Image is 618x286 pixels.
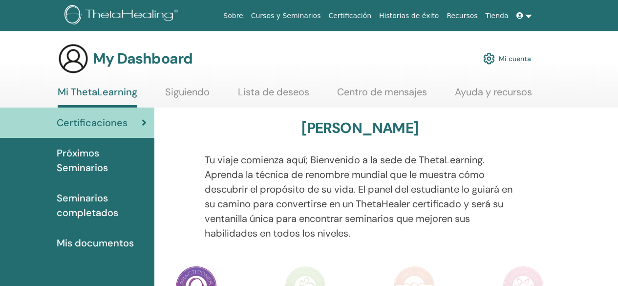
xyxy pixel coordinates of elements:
[483,50,495,67] img: cog.svg
[455,86,532,105] a: Ayuda y recursos
[238,86,309,105] a: Lista de deseos
[58,86,137,108] a: Mi ThetaLearning
[57,115,128,130] span: Certificaciones
[57,191,147,220] span: Seminarios completados
[375,7,443,25] a: Historias de éxito
[64,5,181,27] img: logo.png
[58,43,89,74] img: generic-user-icon.jpg
[205,153,515,241] p: Tu viaje comienza aquí; Bienvenido a la sede de ThetaLearning. Aprenda la técnica de renombre mun...
[301,119,418,137] h3: [PERSON_NAME]
[324,7,375,25] a: Certificación
[219,7,247,25] a: Sobre
[57,146,147,175] span: Próximos Seminarios
[483,48,531,69] a: Mi cuenta
[247,7,325,25] a: Cursos y Seminarios
[482,7,512,25] a: Tienda
[165,86,210,105] a: Siguiendo
[443,7,481,25] a: Recursos
[57,236,134,250] span: Mis documentos
[337,86,427,105] a: Centro de mensajes
[93,50,192,67] h3: My Dashboard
